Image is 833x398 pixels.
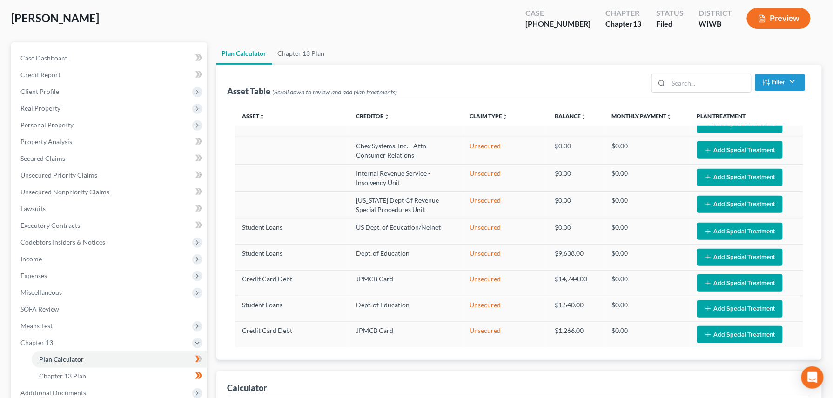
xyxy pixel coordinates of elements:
td: Credit Card Debt [235,270,349,296]
a: Unsecured Priority Claims [13,167,207,184]
div: Chapter [605,8,641,19]
td: Unsecured [462,192,547,219]
a: Assetunfold_more [242,113,265,119]
td: JPMCB Card [349,322,462,347]
td: Unsecured [462,296,547,321]
td: $0.00 [604,137,689,164]
td: $1,266.00 [547,322,604,347]
a: Plan Calculator [216,42,272,65]
td: $1,540.00 [547,296,604,321]
td: $0.00 [547,219,604,244]
td: Student Loans [235,219,349,244]
a: Creditorunfold_more [356,113,390,119]
button: Preview [747,8,811,29]
a: Case Dashboard [13,50,207,66]
span: SOFA Review [20,305,59,313]
span: Additional Documents [20,389,86,397]
a: Plan Calculator [32,351,207,368]
a: Claim Typeunfold_more [470,113,508,119]
a: Chapter 13 Plan [272,42,330,65]
td: Unsecured [462,164,547,191]
td: Unsecured [462,245,547,270]
i: unfold_more [502,114,508,119]
td: $0.00 [604,296,689,321]
a: Chapter 13 Plan [32,368,207,385]
a: Secured Claims [13,150,207,167]
a: SOFA Review [13,301,207,318]
button: Add Special Treatment [697,326,783,343]
div: [PHONE_NUMBER] [525,19,591,29]
span: Property Analysis [20,138,72,146]
div: Chapter [605,19,641,29]
button: Add Special Treatment [697,274,783,292]
button: Add Special Treatment [697,196,783,213]
a: Executory Contracts [13,217,207,234]
a: Monthly Paymentunfold_more [611,113,672,119]
td: Unsecured [462,137,547,164]
span: Secured Claims [20,154,65,162]
span: Chapter 13 [20,338,53,346]
td: Student Loans [235,245,349,270]
td: Unsecured [462,270,547,296]
span: Unsecured Nonpriority Claims [20,188,109,196]
span: Credit Report [20,71,60,79]
div: WIWB [699,19,732,29]
button: Add Special Treatment [697,300,783,318]
button: Add Special Treatment [697,169,783,186]
th: Plan Treatment [690,107,803,126]
div: Case [525,8,591,19]
button: Filter [755,74,805,91]
a: Credit Report [13,66,207,83]
button: Add Special Treatment [697,141,783,159]
a: Unsecured Nonpriority Claims [13,184,207,200]
td: $14,744.00 [547,270,604,296]
span: (Scroll down to review and add plan treatments) [273,88,397,96]
div: Asset Table [228,86,397,97]
td: [US_STATE] Dept Of Revenue Special Procedures Unit [349,192,462,219]
span: Client Profile [20,87,59,95]
span: Real Property [20,104,60,112]
td: Internal Revenue Service - Insolvency Unit [349,164,462,191]
div: District [699,8,732,19]
span: Unsecured Priority Claims [20,171,97,179]
i: unfold_more [260,114,265,119]
td: Dept. of Education [349,296,462,321]
td: JPMCB Card [349,270,462,296]
div: Calculator [228,382,267,393]
span: 13 [633,19,641,28]
input: Search... [669,74,751,92]
span: Codebtors Insiders & Notices [20,238,105,246]
td: Credit Card Debt [235,322,349,347]
td: $0.00 [604,322,689,347]
td: $0.00 [604,192,689,219]
td: $0.00 [604,270,689,296]
td: $0.00 [604,164,689,191]
td: $9,638.00 [547,245,604,270]
td: US Dept. of Education/Nelnet [349,219,462,244]
span: [PERSON_NAME] [11,11,99,25]
td: Dept. of Education [349,245,462,270]
span: Executory Contracts [20,221,80,229]
td: $0.00 [604,219,689,244]
div: Filed [656,19,684,29]
td: $0.00 [547,192,604,219]
td: Chex Systems, Inc. - Attn Consumer Relations [349,137,462,164]
span: Expenses [20,272,47,279]
span: Plan Calculator [39,355,84,363]
span: Case Dashboard [20,54,68,62]
td: $0.00 [547,137,604,164]
a: Balanceunfold_more [555,113,586,119]
td: Unsecured [462,219,547,244]
td: $0.00 [604,245,689,270]
td: $0.00 [547,164,604,191]
td: Unsecured [462,322,547,347]
div: Status [656,8,684,19]
a: Lawsuits [13,200,207,217]
button: Add Special Treatment [697,249,783,266]
i: unfold_more [666,114,672,119]
span: Miscellaneous [20,288,62,296]
a: Property Analysis [13,133,207,150]
span: Lawsuits [20,205,46,212]
span: Income [20,255,42,263]
button: Add Special Treatment [697,223,783,240]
